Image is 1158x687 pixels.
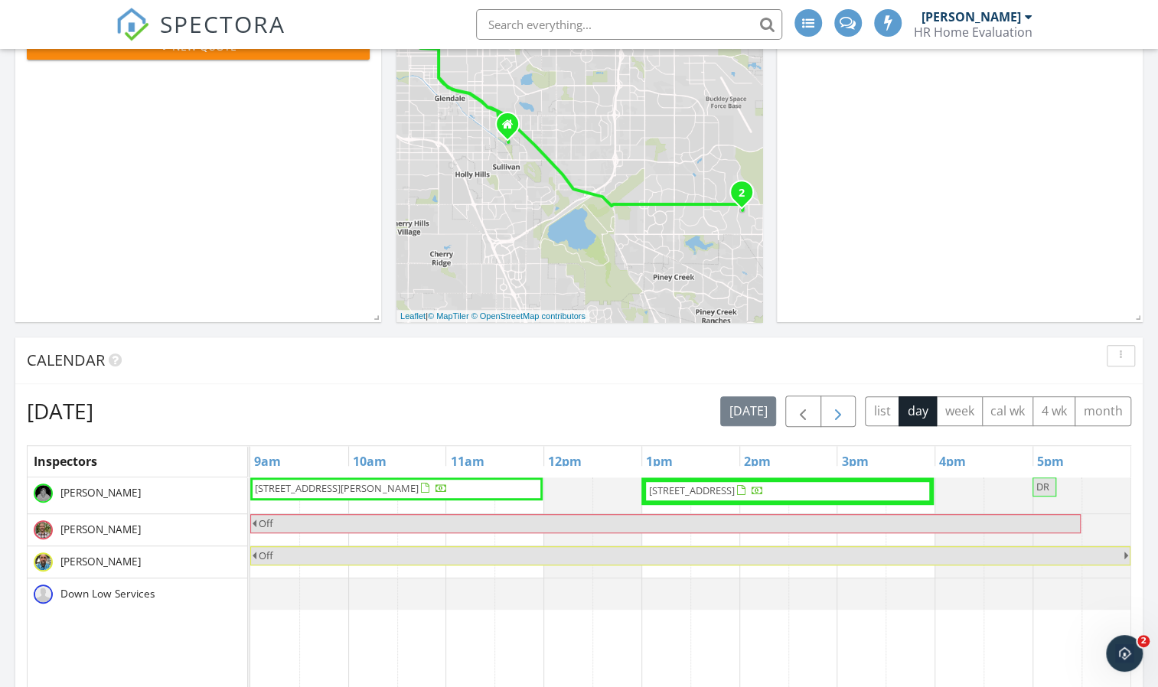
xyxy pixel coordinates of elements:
span: [STREET_ADDRESS][PERSON_NAME] [255,481,418,495]
a: 12pm [544,449,586,474]
div: 3689 S Killarney St , Aurora, CO 80013 [742,192,751,201]
h2: [DATE] [27,396,93,426]
button: cal wk [982,396,1034,426]
a: Leaflet [400,311,426,321]
span: Calendar [27,350,105,370]
span: [STREET_ADDRESS] [648,484,734,497]
span: Off [259,549,273,562]
div: HR Home Evaluation [914,24,1032,40]
a: 11am [446,449,488,474]
span: [PERSON_NAME] [57,554,144,569]
a: 10am [349,449,390,474]
button: week [936,396,983,426]
span: [PERSON_NAME] [57,485,144,500]
div: [PERSON_NAME] [922,9,1021,24]
a: 3pm [837,449,872,474]
img: ae222348fbcb45ba84b7efb8d6de56d3.jpeg [34,552,53,571]
img: default-user-f0147aede5fd5fa78ca7ade42f37bd4542148d508eef1c3d3ea960f66861d68b.jpg [34,584,53,604]
button: month [1075,396,1131,426]
input: Search everything... [476,9,782,40]
span: Down Low Services [57,586,158,601]
a: SPECTORA [116,21,285,53]
iframe: Intercom live chat [1106,635,1143,672]
a: 4pm [935,449,970,474]
a: 9am [250,449,285,474]
a: 1pm [642,449,677,474]
span: SPECTORA [160,8,285,40]
button: [DATE] [720,396,776,426]
button: 4 wk [1032,396,1075,426]
span: DR [1036,480,1049,493]
div: | [396,310,589,323]
a: © MapTiler [428,311,469,321]
i: 2 [739,188,745,199]
a: 5pm [1033,449,1068,474]
img: kevin2.jpg [34,484,53,503]
span: Inspectors [34,453,97,470]
button: list [865,396,899,426]
span: [PERSON_NAME] [57,522,144,537]
a: 2pm [740,449,775,474]
button: Previous day [785,396,821,427]
span: 2 [1137,635,1150,647]
a: © OpenStreetMap contributors [471,311,586,321]
span: Off [259,516,273,530]
button: Next day [820,396,856,427]
img: 89b15ffe34784158afa4e9e98aee1ba3.jpeg [34,520,53,539]
button: day [899,396,937,426]
img: The Best Home Inspection Software - Spectora [116,8,149,41]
